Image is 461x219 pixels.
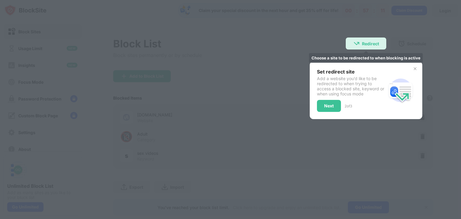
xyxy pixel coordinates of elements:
div: Set redirect site [317,69,386,75]
img: x-button.svg [413,66,417,71]
div: Redirect [362,41,379,46]
img: redirect.svg [386,76,415,105]
div: Add a website you’d like to be redirected to when trying to access a blocked site, keyword or whe... [317,76,386,96]
div: Next [324,103,334,108]
div: Choose a site to be redirected to when blocking is active [309,53,423,63]
div: 2 of 3 [345,104,352,108]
